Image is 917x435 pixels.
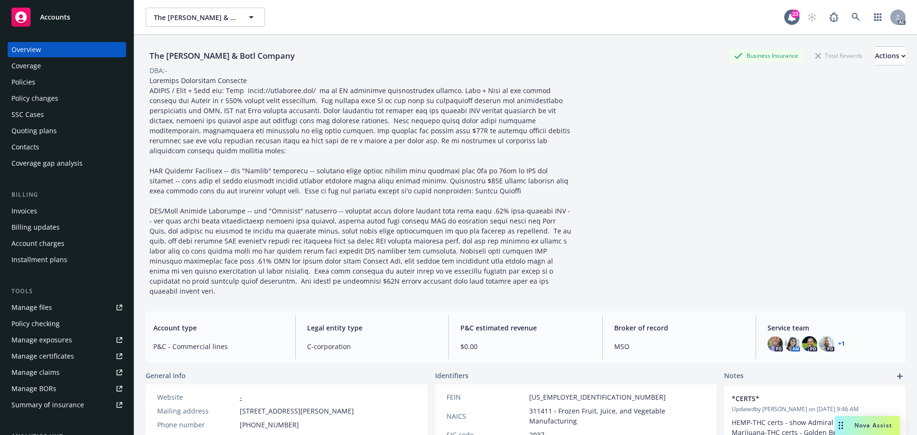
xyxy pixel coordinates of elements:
a: Start snowing [802,8,821,27]
div: Summary of insurance [11,397,84,413]
a: Billing updates [8,220,126,235]
a: Contacts [8,139,126,155]
span: [STREET_ADDRESS][PERSON_NAME] [240,406,354,416]
a: Manage BORs [8,381,126,396]
a: Policy changes [8,91,126,106]
a: add [894,371,906,382]
div: Billing [8,190,126,200]
button: Actions [875,46,906,65]
div: NAICS [447,411,525,421]
div: Business Insurance [729,50,803,62]
div: Billing updates [11,220,60,235]
img: photo [785,336,800,351]
div: Installment plans [11,252,67,267]
div: Quoting plans [11,123,57,138]
div: Phone number [157,420,236,430]
span: P&C - Commercial lines [153,341,284,351]
div: Mailing address [157,406,236,416]
a: +1 [838,341,845,347]
span: $0.00 [460,341,591,351]
a: Manage files [8,300,126,315]
a: Account charges [8,236,126,251]
a: Manage certificates [8,349,126,364]
button: The [PERSON_NAME] & Botl Company [146,8,265,27]
div: The [PERSON_NAME] & Botl Company [146,50,299,62]
span: General info [146,371,186,381]
a: Coverage gap analysis [8,156,126,171]
div: Overview [11,42,41,57]
span: 311411 - Frozen Fruit, Juice, and Vegetable Manufacturing [529,406,705,426]
span: Accounts [40,13,70,21]
div: Manage claims [11,365,60,380]
span: Broker of record [614,323,745,333]
span: Legal entity type [307,323,437,333]
span: Nova Assist [854,421,892,429]
a: Installment plans [8,252,126,267]
span: Identifiers [435,371,469,381]
a: Invoices [8,203,126,219]
img: photo [819,336,834,351]
a: Manage claims [8,365,126,380]
a: Policies [8,74,126,90]
a: Coverage [8,58,126,74]
div: Policy changes [11,91,58,106]
a: Report a Bug [824,8,843,27]
span: Account type [153,323,284,333]
div: Policies [11,74,35,90]
span: Notes [724,371,744,382]
div: Invoices [11,203,37,219]
span: The [PERSON_NAME] & Botl Company [154,12,236,22]
a: Search [846,8,865,27]
span: C-corporation [307,341,437,351]
a: SSC Cases [8,107,126,122]
span: P&C estimated revenue [460,323,591,333]
img: photo [802,336,817,351]
div: Total Rewards [810,50,867,62]
img: photo [768,336,783,351]
a: Quoting plans [8,123,126,138]
div: Coverage [11,58,41,74]
div: Tools [8,286,126,296]
a: Policy checking [8,316,126,331]
a: Summary of insurance [8,397,126,413]
div: Manage certificates [11,349,74,364]
div: 23 [791,10,800,18]
div: SSC Cases [11,107,44,122]
div: Website [157,392,236,402]
span: Service team [768,323,898,333]
div: Manage BORs [11,381,56,396]
a: Switch app [868,8,887,27]
span: Updated by [PERSON_NAME] on [DATE] 9:46 AM [732,405,898,414]
span: [US_EMPLOYER_IDENTIFICATION_NUMBER] [529,392,666,402]
a: Accounts [8,4,126,31]
div: Account charges [11,236,64,251]
span: Loremips Dolorsitam Consecte ADIPIS / Elit + Sedd eiu: Temp incid://utlaboree.dol/ ma al EN admin... [149,76,573,296]
div: Coverage gap analysis [11,156,83,171]
span: [PHONE_NUMBER] [240,420,299,430]
a: Overview [8,42,126,57]
div: DBA: - [149,65,167,75]
div: FEIN [447,392,525,402]
div: Manage exposures [11,332,72,348]
button: Nova Assist [835,416,900,435]
div: Drag to move [835,416,847,435]
span: MSO [614,341,745,351]
div: Policy checking [11,316,60,331]
div: Manage files [11,300,52,315]
div: Contacts [11,139,39,155]
a: - [240,393,242,402]
div: Actions [875,47,906,65]
a: Manage exposures [8,332,126,348]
